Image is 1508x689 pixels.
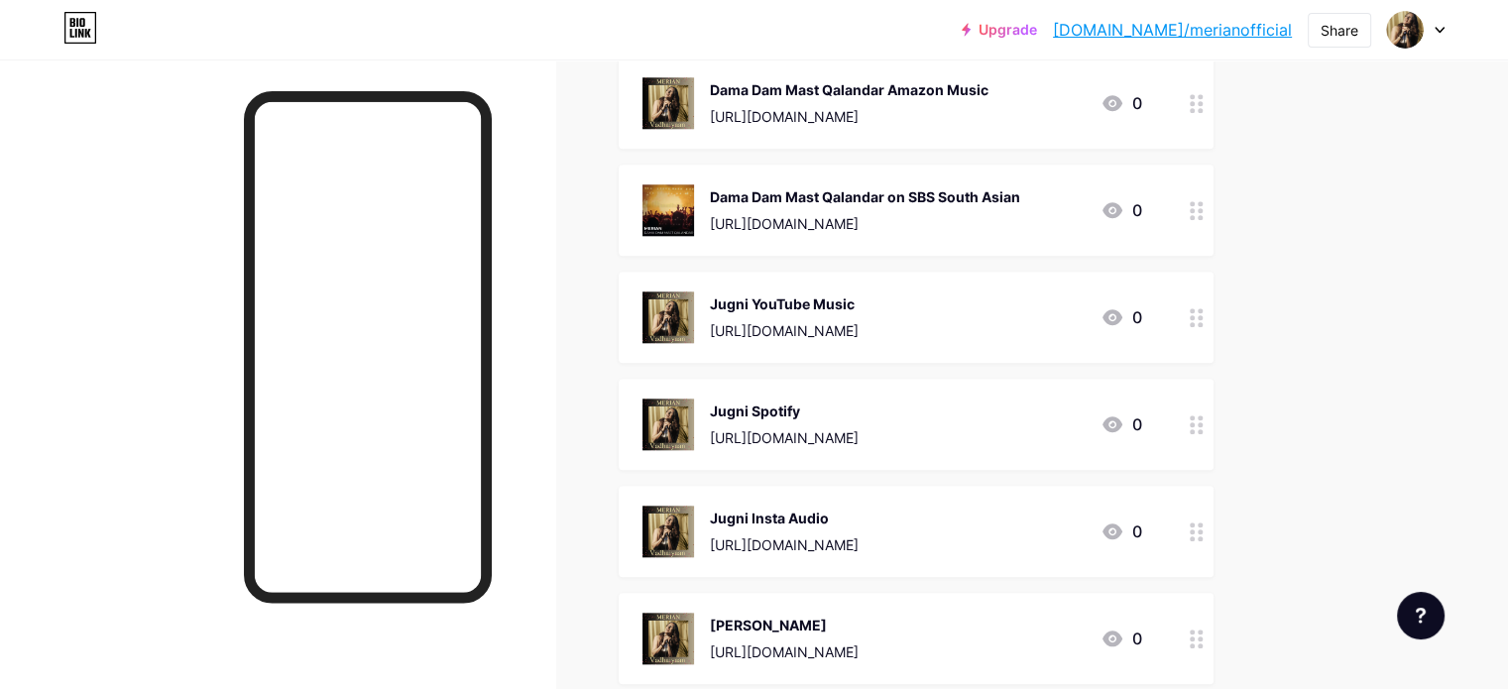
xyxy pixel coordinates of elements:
[642,184,694,236] img: Dama Dam Mast Qalandar on SBS South Asian
[1321,20,1358,41] div: Share
[710,427,859,448] div: [URL][DOMAIN_NAME]
[710,534,859,555] div: [URL][DOMAIN_NAME]
[710,186,1020,207] div: Dama Dam Mast Qalandar on SBS South Asian
[642,399,694,450] img: Jugni Spotify
[1101,627,1142,650] div: 0
[710,401,859,421] div: Jugni Spotify
[1101,198,1142,222] div: 0
[642,291,694,343] img: Jugni YouTube Music
[710,508,859,528] div: Jugni Insta Audio
[710,320,859,341] div: [URL][DOMAIN_NAME]
[962,22,1037,38] a: Upgrade
[642,77,694,129] img: Dama Dam Mast Qalandar Amazon Music
[1386,11,1424,49] img: merianofficial
[710,615,859,635] div: [PERSON_NAME]
[710,213,1020,234] div: [URL][DOMAIN_NAME]
[1053,18,1292,42] a: [DOMAIN_NAME]/merianofficial
[710,641,859,662] div: [URL][DOMAIN_NAME]
[642,613,694,664] img: Jugni Jiosaavn
[1101,91,1142,115] div: 0
[1101,412,1142,436] div: 0
[1101,305,1142,329] div: 0
[1101,519,1142,543] div: 0
[642,506,694,557] img: Jugni Insta Audio
[710,106,988,127] div: [URL][DOMAIN_NAME]
[710,79,988,100] div: Dama Dam Mast Qalandar Amazon Music
[710,293,859,314] div: Jugni YouTube Music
